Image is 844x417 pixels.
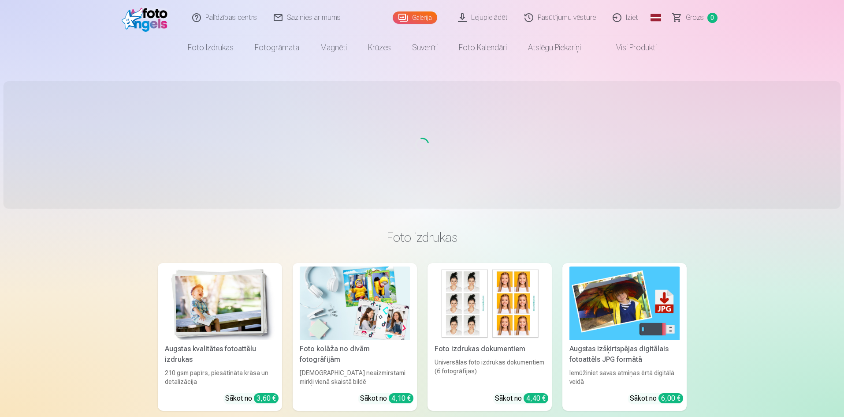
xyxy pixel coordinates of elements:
a: Visi produkti [591,35,667,60]
a: Galerija [393,11,437,24]
div: Augstas kvalitātes fotoattēlu izdrukas [161,344,279,365]
div: Sākot no [360,393,413,404]
div: Sākot no [630,393,683,404]
div: Sākot no [495,393,548,404]
a: Foto izdrukas [177,35,244,60]
a: Atslēgu piekariņi [517,35,591,60]
div: 6,00 € [658,393,683,403]
div: 210 gsm papīrs, piesātināta krāsa un detalizācija [161,368,279,386]
div: Augstas izšķirtspējas digitālais fotoattēls JPG formātā [566,344,683,365]
img: /fa1 [122,4,172,32]
a: Krūzes [357,35,402,60]
div: Foto kolāža no divām fotogrāfijām [296,344,413,365]
div: Sākot no [225,393,279,404]
span: 0 [707,13,718,23]
div: [DEMOGRAPHIC_DATA] neaizmirstami mirkļi vienā skaistā bildē [296,368,413,386]
img: Augstas kvalitātes fotoattēlu izdrukas [165,267,275,340]
a: Fotogrāmata [244,35,310,60]
a: Augstas izšķirtspējas digitālais fotoattēls JPG formātāAugstas izšķirtspējas digitālais fotoattēl... [562,263,687,411]
div: Iemūžiniet savas atmiņas ērtā digitālā veidā [566,368,683,386]
img: Augstas izšķirtspējas digitālais fotoattēls JPG formātā [569,267,680,340]
a: Foto kolāža no divām fotogrāfijāmFoto kolāža no divām fotogrāfijām[DEMOGRAPHIC_DATA] neaizmirstam... [293,263,417,411]
div: Universālas foto izdrukas dokumentiem (6 fotogrāfijas) [431,358,548,386]
img: Foto izdrukas dokumentiem [435,267,545,340]
span: Grozs [686,12,704,23]
div: 4,40 € [524,393,548,403]
h3: Foto izdrukas [165,229,680,245]
a: Magnēti [310,35,357,60]
div: 3,60 € [254,393,279,403]
a: Suvenīri [402,35,448,60]
div: Foto izdrukas dokumentiem [431,344,548,354]
a: Foto izdrukas dokumentiemFoto izdrukas dokumentiemUniversālas foto izdrukas dokumentiem (6 fotogr... [428,263,552,411]
div: 4,10 € [389,393,413,403]
a: Foto kalendāri [448,35,517,60]
a: Augstas kvalitātes fotoattēlu izdrukasAugstas kvalitātes fotoattēlu izdrukas210 gsm papīrs, piesā... [158,263,282,411]
img: Foto kolāža no divām fotogrāfijām [300,267,410,340]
